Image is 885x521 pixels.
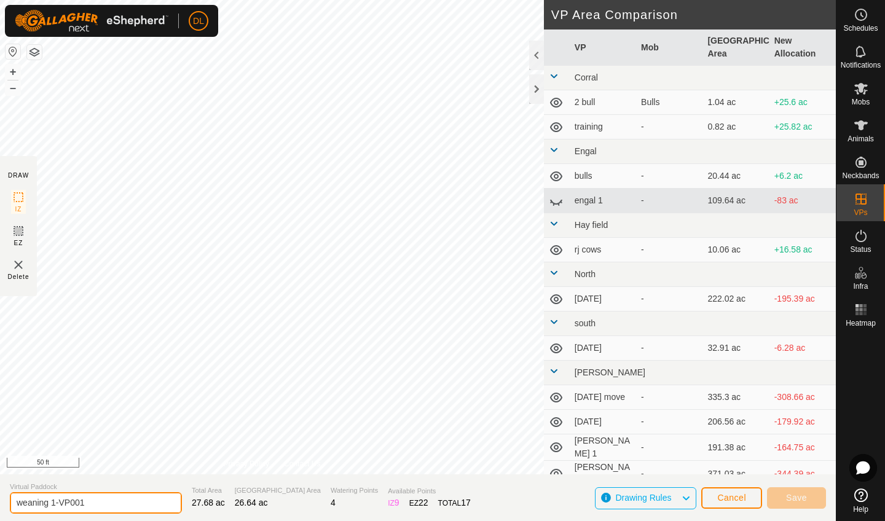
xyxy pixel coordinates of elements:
td: 10.06 ac [702,238,769,262]
div: - [641,194,698,207]
td: [DATE] move [570,385,636,410]
span: 26.64 ac [235,498,268,507]
td: -344.39 ac [769,461,836,487]
div: IZ [388,496,399,509]
span: Total Area [192,485,225,496]
div: - [641,292,698,305]
span: Engal [575,146,597,156]
td: +6.2 ac [769,164,836,189]
div: - [641,468,698,480]
td: +25.82 ac [769,115,836,139]
span: 4 [331,498,336,507]
span: 27.68 ac [192,498,225,507]
span: Virtual Paddock [10,482,182,492]
span: Help [853,506,868,513]
div: - [641,415,698,428]
span: Watering Points [331,485,378,496]
td: [PERSON_NAME] 1 [570,434,636,461]
span: [PERSON_NAME] [575,367,645,377]
span: Delete [8,272,29,281]
span: Status [850,246,871,253]
span: south [575,318,596,328]
td: 371.03 ac [702,461,769,487]
button: Reset Map [6,44,20,59]
td: +25.6 ac [769,90,836,115]
button: Cancel [701,487,762,509]
span: Schedules [843,25,878,32]
a: Privacy Policy [223,458,269,469]
span: Animals [848,135,874,143]
span: IZ [15,205,22,214]
div: - [641,170,698,182]
td: -308.66 ac [769,385,836,410]
td: 109.64 ac [702,189,769,213]
a: Contact Us [284,458,320,469]
td: bulls [570,164,636,189]
span: Heatmap [846,319,876,327]
span: VPs [854,209,867,216]
button: + [6,65,20,79]
td: [DATE] [570,410,636,434]
td: 20.44 ac [702,164,769,189]
button: Save [767,487,826,509]
a: Help [836,484,885,518]
td: 32.91 ac [702,336,769,361]
th: Mob [636,29,702,66]
td: -83 ac [769,189,836,213]
div: - [641,342,698,355]
div: EZ [409,496,428,509]
td: 335.3 ac [702,385,769,410]
span: Drawing Rules [615,493,671,503]
span: Cancel [717,493,746,503]
img: VP [11,257,26,272]
td: rj cows [570,238,636,262]
span: Mobs [852,98,870,106]
span: Available Points [388,486,471,496]
img: Gallagher Logo [15,10,168,32]
span: Neckbands [842,172,879,179]
td: -195.39 ac [769,287,836,311]
span: [GEOGRAPHIC_DATA] Area [235,485,321,496]
span: Corral [575,72,598,82]
div: Bulls [641,96,698,109]
span: North [575,269,596,279]
th: [GEOGRAPHIC_DATA] Area [702,29,769,66]
td: 191.38 ac [702,434,769,461]
td: engal 1 [570,189,636,213]
span: Infra [853,283,868,290]
button: – [6,80,20,95]
span: Save [786,493,807,503]
div: DRAW [8,171,29,180]
div: TOTAL [438,496,471,509]
td: training [570,115,636,139]
td: -179.92 ac [769,410,836,434]
span: 17 [461,498,471,507]
div: - [641,243,698,256]
td: [DATE] [570,336,636,361]
div: - [641,441,698,454]
td: -6.28 ac [769,336,836,361]
td: -164.75 ac [769,434,836,461]
td: [PERSON_NAME] 4 [570,461,636,487]
th: VP [570,29,636,66]
td: +16.58 ac [769,238,836,262]
span: Hay field [575,220,608,230]
span: 9 [395,498,399,507]
div: - [641,391,698,404]
span: EZ [14,238,23,248]
td: [DATE] [570,287,636,311]
td: 1.04 ac [702,90,769,115]
td: 222.02 ac [702,287,769,311]
span: DL [193,15,204,28]
th: New Allocation [769,29,836,66]
h2: VP Area Comparison [551,7,836,22]
td: 206.56 ac [702,410,769,434]
button: Map Layers [27,45,42,60]
td: 2 bull [570,90,636,115]
span: Notifications [841,61,881,69]
div: - [641,120,698,133]
td: 0.82 ac [702,115,769,139]
span: 22 [419,498,428,507]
